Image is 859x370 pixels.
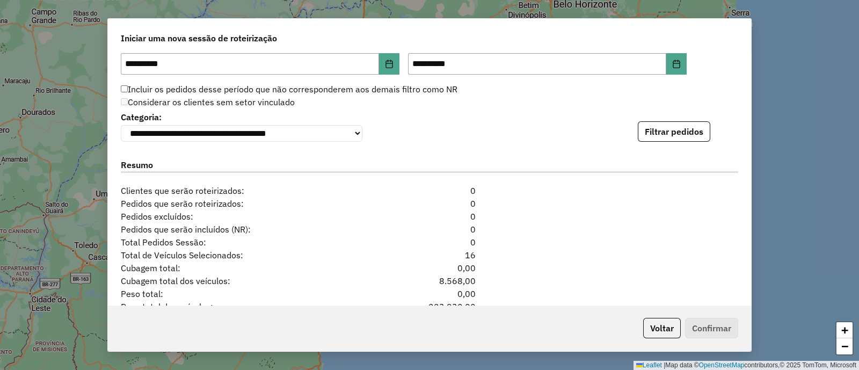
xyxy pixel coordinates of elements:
[114,262,377,274] span: Cubagem total:
[121,83,457,96] label: Incluir os pedidos desse período que não corresponderem aos demais filtro como NR
[114,287,377,300] span: Peso total:
[114,210,377,223] span: Pedidos excluídos:
[114,223,377,236] span: Pedidos que serão incluídos (NR):
[114,197,377,210] span: Pedidos que serão roteirizados:
[636,361,662,369] a: Leaflet
[114,274,377,287] span: Cubagem total dos veículos:
[121,32,277,45] span: Iniciar uma nova sessão de roteirização
[121,96,295,108] label: Considerar os clientes sem setor vinculado
[114,184,377,197] span: Clientes que serão roteirizados:
[841,323,848,337] span: +
[121,111,362,124] label: Categoria:
[379,53,399,75] button: Choose Date
[114,300,377,313] span: Peso total dos veículos:
[836,338,853,354] a: Zoom out
[377,249,482,262] div: 16
[377,274,482,287] div: 8.568,00
[643,318,681,338] button: Voltar
[114,236,377,249] span: Total Pedidos Sessão:
[121,85,128,92] input: Incluir os pedidos desse período que não corresponderem aos demais filtro como NR
[377,197,482,210] div: 0
[634,361,859,370] div: Map data © contributors,© 2025 TomTom, Microsoft
[377,210,482,223] div: 0
[121,158,738,173] label: Resumo
[121,98,128,105] input: Considerar os clientes sem setor vinculado
[114,249,377,262] span: Total de Veículos Selecionados:
[377,300,482,313] div: 223.930,00
[841,339,848,353] span: −
[377,223,482,236] div: 0
[638,121,710,142] button: Filtrar pedidos
[377,236,482,249] div: 0
[664,361,665,369] span: |
[699,361,745,369] a: OpenStreetMap
[377,262,482,274] div: 0,00
[666,53,687,75] button: Choose Date
[377,287,482,300] div: 0,00
[377,184,482,197] div: 0
[836,322,853,338] a: Zoom in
